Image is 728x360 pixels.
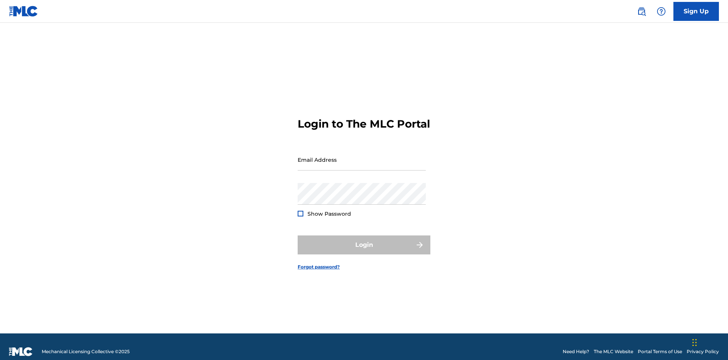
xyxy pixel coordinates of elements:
[42,348,130,355] span: Mechanical Licensing Collective © 2025
[690,324,728,360] iframe: Chat Widget
[298,264,340,270] a: Forgot password?
[634,4,649,19] a: Public Search
[637,7,646,16] img: search
[692,331,697,354] div: Drag
[654,4,669,19] div: Help
[673,2,719,21] a: Sign Up
[563,348,589,355] a: Need Help?
[9,347,33,356] img: logo
[9,6,38,17] img: MLC Logo
[638,348,682,355] a: Portal Terms of Use
[594,348,633,355] a: The MLC Website
[657,7,666,16] img: help
[687,348,719,355] a: Privacy Policy
[298,117,430,131] h3: Login to The MLC Portal
[308,210,351,217] span: Show Password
